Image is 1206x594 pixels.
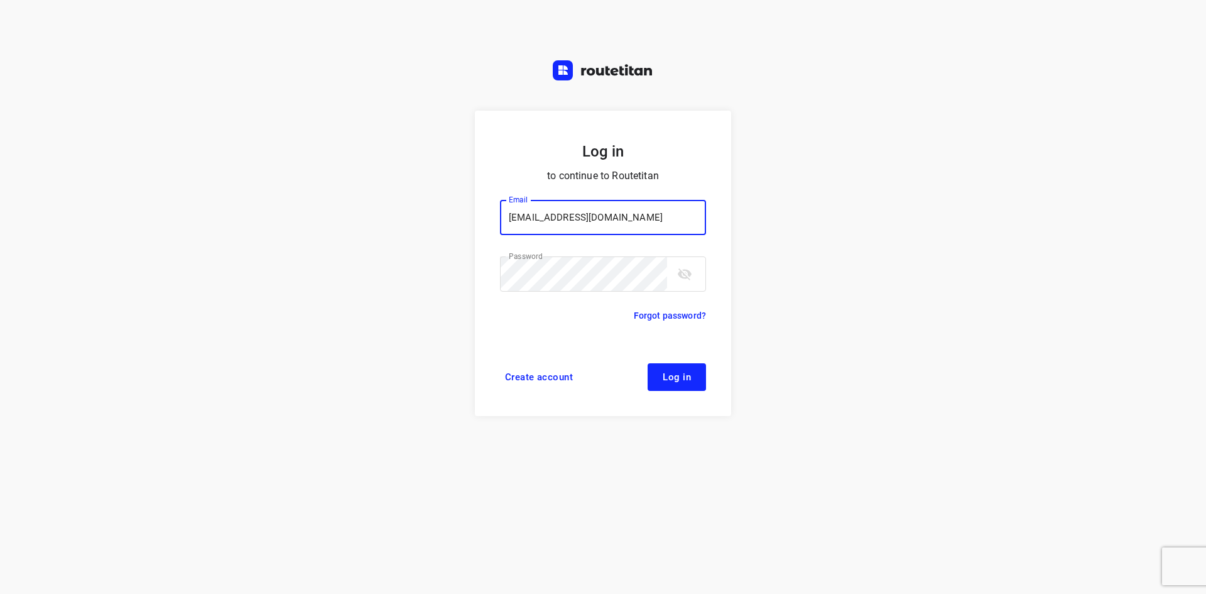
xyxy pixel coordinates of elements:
[505,372,573,382] span: Create account
[672,261,697,287] button: toggle password visibility
[663,372,691,382] span: Log in
[634,308,706,323] a: Forgot password?
[553,60,653,84] a: Routetitan
[553,60,653,80] img: Routetitan
[500,363,578,391] a: Create account
[500,141,706,162] h5: Log in
[648,363,706,391] button: Log in
[500,167,706,185] p: to continue to Routetitan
